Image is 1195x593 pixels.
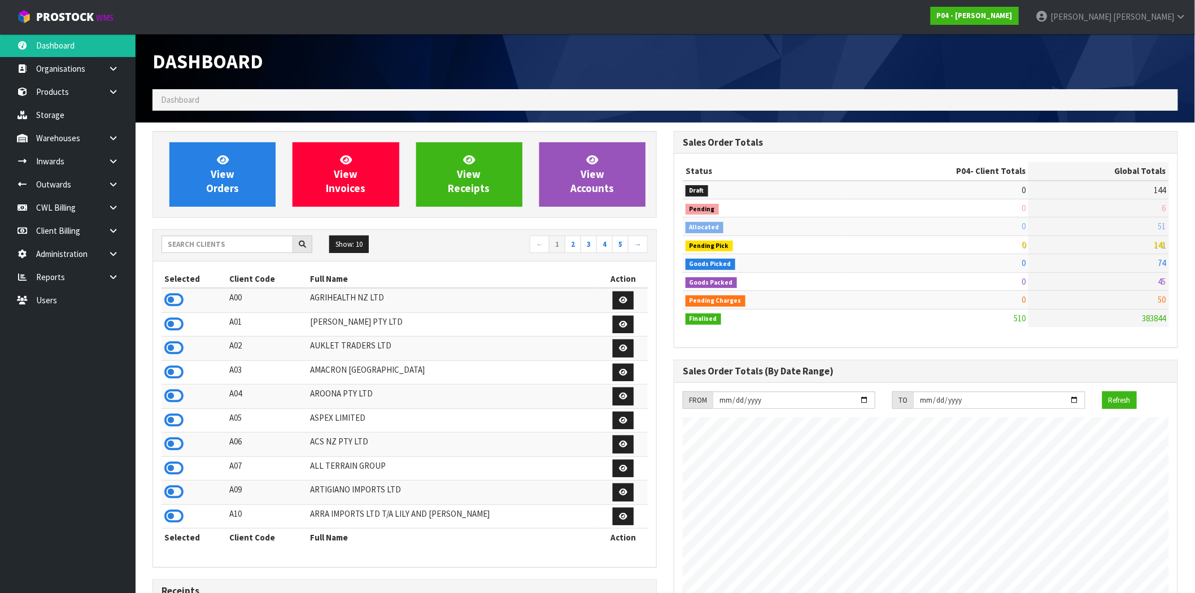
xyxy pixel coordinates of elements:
span: 0 [1022,294,1026,305]
span: 141 [1154,239,1166,250]
button: Refresh [1102,391,1137,409]
span: 0 [1022,185,1026,195]
td: A00 [226,288,307,312]
th: Status [683,162,844,180]
a: ViewInvoices [293,142,399,207]
span: [PERSON_NAME] [1050,11,1111,22]
span: Allocated [686,222,723,233]
th: - Client Totals [844,162,1029,180]
h3: Sales Order Totals [683,137,1169,148]
span: Dashboard [161,94,199,105]
a: ViewOrders [169,142,276,207]
span: Dashboard [152,49,263,73]
span: 0 [1022,258,1026,268]
td: ALL TERRAIN GROUP [307,456,599,481]
span: Draft [686,185,708,197]
td: A02 [226,337,307,361]
th: Full Name [307,529,599,547]
td: A04 [226,385,307,409]
td: ARRA IMPORTS LTD T/A LILY AND [PERSON_NAME] [307,504,599,529]
span: 510 [1014,313,1026,324]
img: cube-alt.png [17,10,31,24]
td: AUKLET TRADERS LTD [307,337,599,361]
span: 6 [1162,203,1166,213]
span: 74 [1158,258,1166,268]
span: 383844 [1142,313,1166,324]
button: Show: 10 [329,236,369,254]
strong: P04 - [PERSON_NAME] [937,11,1013,20]
td: ACS NZ PTY LTD [307,433,599,457]
a: ViewAccounts [539,142,646,207]
span: [PERSON_NAME] [1113,11,1174,22]
span: View Orders [206,153,239,195]
span: View Invoices [326,153,365,195]
span: ProStock [36,10,94,24]
th: Action [599,529,648,547]
span: 144 [1154,185,1166,195]
span: 51 [1158,221,1166,232]
td: AROONA PTY LTD [307,385,599,409]
a: 4 [596,236,613,254]
span: Pending Charges [686,295,745,307]
span: 0 [1022,276,1026,287]
a: ← [530,236,549,254]
th: Client Code [226,529,307,547]
td: A09 [226,481,307,505]
td: A07 [226,456,307,481]
span: Pending Pick [686,241,733,252]
th: Action [599,270,648,288]
span: View Accounts [570,153,614,195]
span: Finalised [686,313,721,325]
td: A03 [226,360,307,385]
td: A10 [226,504,307,529]
a: 2 [565,236,581,254]
a: → [628,236,648,254]
div: FROM [683,391,713,409]
th: Full Name [307,270,599,288]
span: 0 [1022,239,1026,250]
input: Search clients [162,236,293,253]
td: AGRIHEALTH NZ LTD [307,288,599,312]
span: 50 [1158,294,1166,305]
span: Goods Picked [686,259,735,270]
td: [PERSON_NAME] PTY LTD [307,312,599,337]
td: ARTIGIANO IMPORTS LTD [307,481,599,505]
td: ASPEX LIMITED [307,408,599,433]
td: A06 [226,433,307,457]
td: A01 [226,312,307,337]
th: Global Totals [1028,162,1169,180]
nav: Page navigation [413,236,648,255]
span: P04 [956,165,970,176]
span: 45 [1158,276,1166,287]
a: P04 - [PERSON_NAME] [931,7,1019,25]
a: 3 [581,236,597,254]
td: A05 [226,408,307,433]
span: Goods Packed [686,277,737,289]
small: WMS [96,12,114,23]
th: Selected [162,270,226,288]
a: 5 [612,236,629,254]
a: 1 [549,236,565,254]
th: Client Code [226,270,307,288]
span: Pending [686,204,719,215]
span: 0 [1022,203,1026,213]
span: 0 [1022,221,1026,232]
span: View Receipts [448,153,490,195]
th: Selected [162,529,226,547]
td: AMACRON [GEOGRAPHIC_DATA] [307,360,599,385]
div: TO [892,391,913,409]
h3: Sales Order Totals (By Date Range) [683,366,1169,377]
a: ViewReceipts [416,142,522,207]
